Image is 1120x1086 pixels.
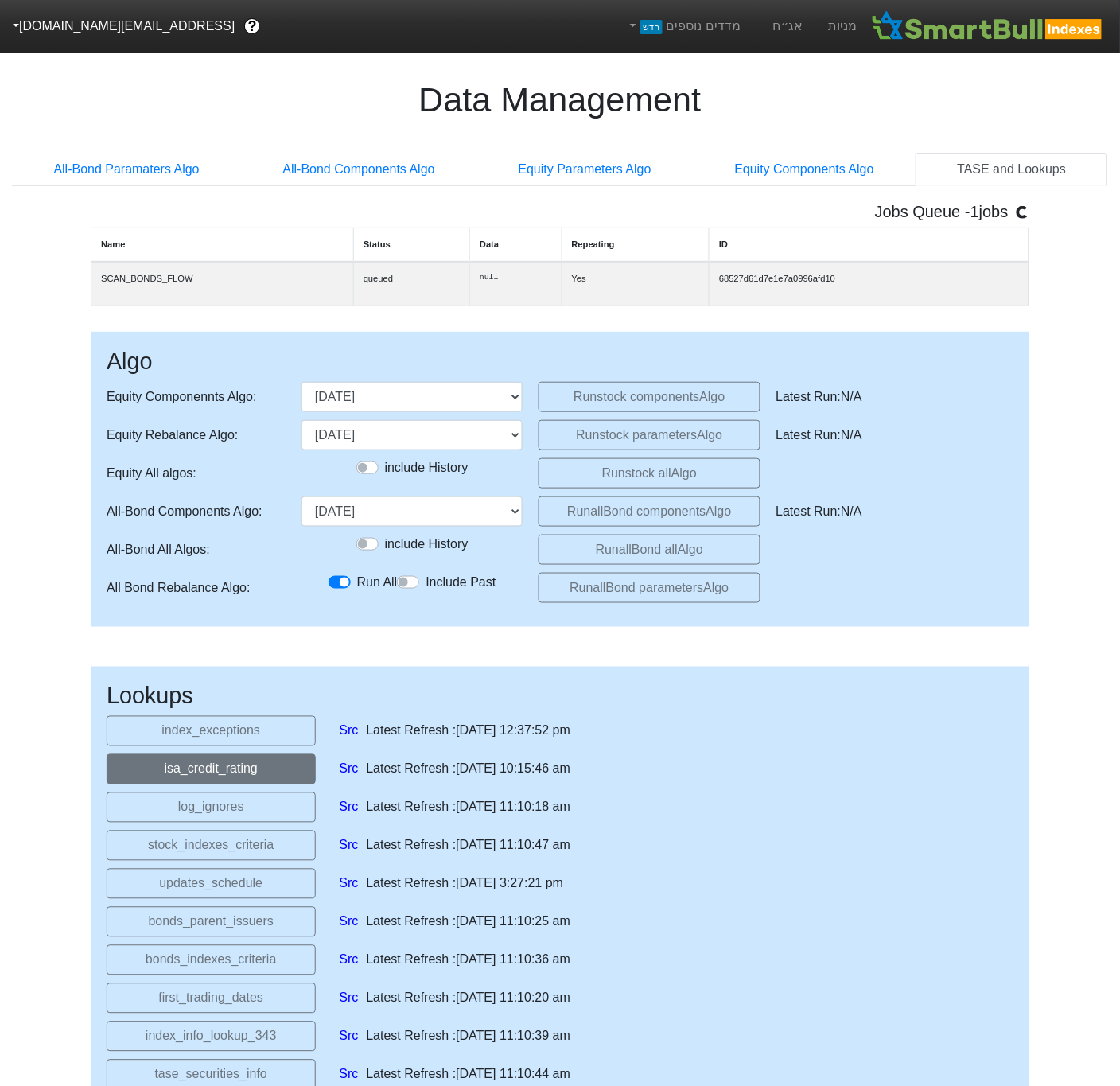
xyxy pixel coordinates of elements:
[107,382,286,412] div: Equity Componennts Algo :
[776,382,997,412] div: Latest Run: N/A
[107,683,1013,710] h2: Lookups
[241,153,476,186] a: All-Bond Components Algo
[107,907,316,937] button: bonds_parent_issuers
[107,792,316,823] button: log_ignores
[367,836,571,855] div: Latest Refresh : [DATE] 11:10:47 am
[776,420,997,450] div: Latest Run: N/A
[710,262,1029,306] td: 68527d61d7e1e7a0996afd10
[107,1022,316,1052] button: index_info_lookup_343
[107,869,316,899] button: updates_schedule
[340,989,359,1008] a: Src
[107,420,286,450] div: Equity Rebalance Algo :
[470,228,562,261] th: Data
[107,348,1013,376] h2: Algo
[367,722,571,741] div: Latest Refresh : [DATE] 12:37:52 pm
[12,153,241,186] a: All-Bond Paramaters Algo
[385,458,469,477] label: include History
[476,153,693,186] a: Equity Parameters Algo
[107,496,286,527] div: All-Bond Components Algo :
[869,10,1107,42] img: SmartBull
[340,913,359,932] a: Src
[693,153,916,186] a: Equity Components Algo
[539,420,760,450] button: Runstock parametersAlgo
[367,760,571,779] div: Latest Refresh : [DATE] 10:15:46 am
[640,20,662,34] span: חדש
[367,1065,571,1084] div: Latest Refresh : [DATE] 11:10:44 am
[107,754,316,784] button: isa_credit_rating
[91,228,354,261] th: Name
[367,989,571,1008] div: Latest Refresh : [DATE] 11:10:20 am
[710,228,1029,261] th: ID
[776,496,997,527] div: Latest Run: N/A
[367,913,571,932] div: Latest Refresh : [DATE] 11:10:25 am
[340,836,359,855] a: Src
[340,722,359,741] a: Src
[539,458,760,489] button: Runstock allAlgo
[107,458,286,489] div: Equity All algos :
[539,573,760,603] button: RunallBond parametersAlgo
[916,153,1108,186] a: TASE and Lookups
[340,1065,359,1084] a: Src
[340,874,359,893] a: Src
[91,202,1029,221] h5: Jobs Queue - 1 jobs
[357,573,398,592] label: Run All
[107,945,316,975] button: bonds_indexes_criteria
[340,798,359,817] a: Src
[340,1027,359,1046] a: Src
[539,496,760,527] button: RunallBond componentsAlgo
[562,262,710,306] td: Yes
[340,951,359,970] a: Src
[353,228,469,261] th: Status
[562,228,710,261] th: Repeating
[367,798,571,817] div: Latest Refresh : [DATE] 11:10:18 am
[367,1027,571,1046] div: Latest Refresh : [DATE] 11:10:39 am
[107,716,316,746] button: index_exceptions
[107,831,316,861] button: stock_indexes_criteria
[107,983,316,1014] button: first_trading_dates
[248,16,257,37] span: ?
[539,535,760,565] button: RunallBond allAlgo
[91,262,354,306] td: SCAN_BONDS_FLOW
[385,535,469,554] label: include History
[620,10,747,42] a: מדדים נוספיםחדש
[12,80,1108,121] h1: Data Management
[107,535,286,565] div: All-Bond All Algos :
[340,760,359,779] a: Src
[353,262,469,306] td: queued
[107,573,286,603] div: All Bond Rebalance Algo :
[539,382,760,412] button: Runstock componentsAlgo
[367,874,564,893] div: Latest Refresh : [DATE] 3:27:21 pm
[367,951,571,970] div: Latest Refresh : [DATE] 11:10:36 am
[480,272,552,284] pre: null
[426,573,496,592] label: Include Past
